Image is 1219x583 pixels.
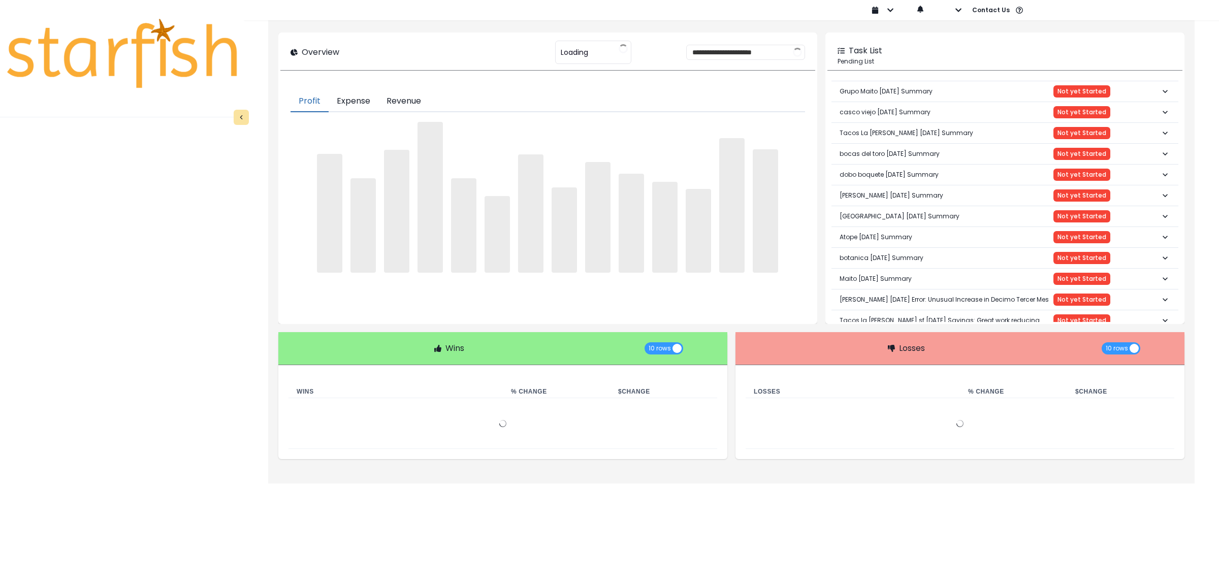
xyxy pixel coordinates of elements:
[552,187,577,273] span: ‌
[831,185,1178,206] button: [PERSON_NAME] [DATE] SummaryNot yet Started
[840,120,973,146] p: Tacos La [PERSON_NAME] [DATE] Summary
[445,342,464,354] p: Wins
[652,182,678,273] span: ‌
[960,385,1067,398] th: % Change
[840,100,931,125] p: casco viejo [DATE] Summary
[831,123,1178,143] button: Tacos La [PERSON_NAME] [DATE] SummaryNot yet Started
[288,385,503,398] th: Wins
[317,154,342,273] span: ‌
[329,91,378,112] button: Expense
[840,162,939,187] p: dobo boquete [DATE] Summary
[561,42,588,63] span: Loading
[384,150,409,273] span: ‌
[840,204,959,229] p: [GEOGRAPHIC_DATA] [DATE] Summary
[831,81,1178,102] button: Grupo Maito [DATE] SummaryNot yet Started
[1067,385,1174,398] th: $ Change
[619,174,644,273] span: ‌
[840,287,1049,312] p: [PERSON_NAME] [DATE] Error: Unusual Increase in Decimo Tercer Mes
[1057,234,1106,241] span: Not yet Started
[840,79,933,104] p: Grupo Maito [DATE] Summary
[1057,129,1106,137] span: Not yet Started
[840,308,1053,333] p: Tacos la [PERSON_NAME] sf [DATE] Savings: Great work reducing liquor costs by $1,728 per month!
[899,342,925,354] p: Losses
[610,385,717,398] th: $ Change
[1057,213,1106,220] span: Not yet Started
[831,102,1178,122] button: casco viejo [DATE] SummaryNot yet Started
[753,149,778,273] span: ‌
[831,310,1178,331] button: Tacos la [PERSON_NAME] sf [DATE] Savings: Great work reducing liquor costs by $1,728 per month!No...
[378,91,429,112] button: Revenue
[838,57,1172,66] p: Pending List
[1057,254,1106,262] span: Not yet Started
[840,141,940,167] p: bocas del toro [DATE] Summary
[831,269,1178,289] button: Maito [DATE] SummaryNot yet Started
[518,154,543,273] span: ‌
[831,144,1178,164] button: bocas del toro [DATE] SummaryNot yet Started
[831,165,1178,185] button: dobo boquete [DATE] SummaryNot yet Started
[291,91,329,112] button: Profit
[1057,317,1106,324] span: Not yet Started
[503,385,610,398] th: % Change
[831,206,1178,226] button: [GEOGRAPHIC_DATA] [DATE] SummaryNot yet Started
[1057,192,1106,199] span: Not yet Started
[350,178,376,273] span: ‌
[840,266,912,291] p: Maito [DATE] Summary
[1057,275,1106,282] span: Not yet Started
[831,227,1178,247] button: Atope [DATE] SummaryNot yet Started
[1057,171,1106,178] span: Not yet Started
[840,183,943,208] p: [PERSON_NAME] [DATE] Summary
[1057,296,1106,303] span: Not yet Started
[719,138,745,273] span: ‌
[686,189,711,273] span: ‌
[746,385,960,398] th: Losses
[1057,88,1106,95] span: Not yet Started
[1106,342,1128,354] span: 10 rows
[849,45,882,57] p: Task List
[1057,109,1106,116] span: Not yet Started
[840,245,923,271] p: botanica [DATE] Summary
[451,178,476,273] span: ‌
[649,342,671,354] span: 10 rows
[1057,150,1106,157] span: Not yet Started
[840,224,912,250] p: Atope [DATE] Summary
[831,289,1178,310] button: [PERSON_NAME] [DATE] Error: Unusual Increase in Decimo Tercer MesNot yet Started
[485,196,510,273] span: ‌
[418,122,443,273] span: ‌
[585,162,611,273] span: ‌
[831,248,1178,268] button: botanica [DATE] SummaryNot yet Started
[302,46,339,58] p: Overview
